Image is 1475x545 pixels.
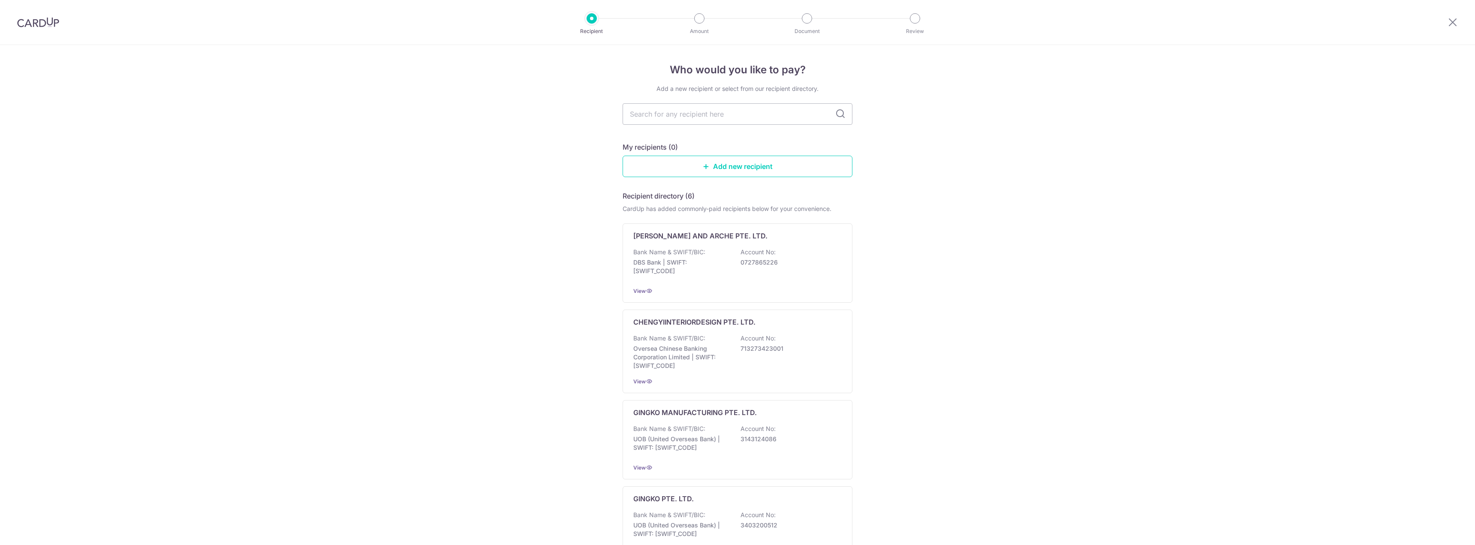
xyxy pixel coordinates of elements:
p: Document [775,27,839,36]
p: Bank Name & SWIFT/BIC: [633,334,705,343]
p: Account No: [741,248,776,256]
h4: Who would you like to pay? [623,62,852,78]
p: UOB (United Overseas Bank) | SWIFT: [SWIFT_CODE] [633,521,729,538]
p: Oversea Chinese Banking Corporation Limited | SWIFT: [SWIFT_CODE] [633,344,729,370]
p: 3143124086 [741,435,837,443]
p: Review [883,27,947,36]
p: [PERSON_NAME] AND ARCHE PTE. LTD. [633,231,768,241]
p: 713273423001 [741,344,837,353]
p: 3403200512 [741,521,837,530]
a: View [633,464,646,471]
p: 0727865226 [741,258,837,267]
p: CHENGYIINTERIORDESIGN PTE. LTD. [633,317,756,327]
p: Bank Name & SWIFT/BIC: [633,425,705,433]
p: GINGKO MANUFACTURING PTE. LTD. [633,407,757,418]
p: Account No: [741,425,776,433]
p: Account No: [741,334,776,343]
h5: My recipients (0) [623,142,678,152]
p: GINGKO PTE. LTD. [633,494,694,504]
h5: Recipient directory (6) [623,191,695,201]
input: Search for any recipient here [623,103,852,125]
p: Account No: [741,511,776,519]
p: DBS Bank | SWIFT: [SWIFT_CODE] [633,258,729,275]
p: Bank Name & SWIFT/BIC: [633,248,705,256]
a: View [633,378,646,385]
p: Bank Name & SWIFT/BIC: [633,511,705,519]
p: Amount [668,27,731,36]
p: Recipient [560,27,623,36]
div: Add a new recipient or select from our recipient directory. [623,84,852,93]
p: UOB (United Overseas Bank) | SWIFT: [SWIFT_CODE] [633,435,729,452]
a: Add new recipient [623,156,852,177]
a: View [633,288,646,294]
img: CardUp [17,17,59,27]
div: CardUp has added commonly-paid recipients below for your convenience. [623,205,852,213]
